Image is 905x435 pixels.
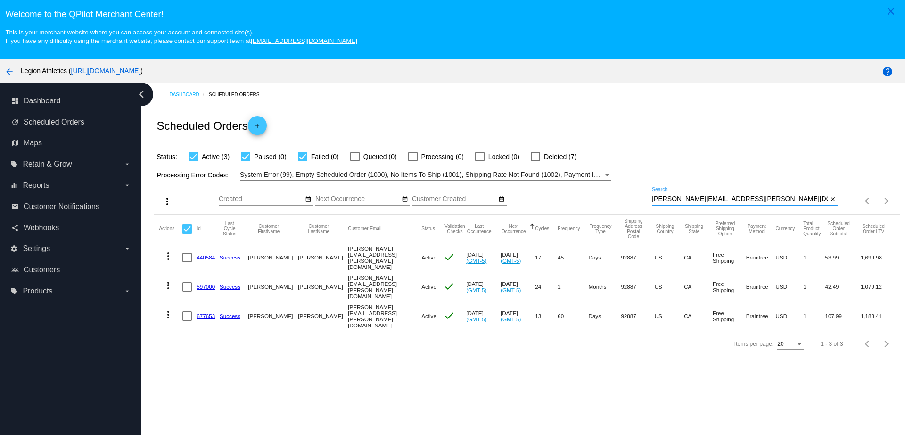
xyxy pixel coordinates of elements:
mat-cell: [PERSON_NAME] [298,272,348,301]
button: Change sorting for LifetimeValue [861,224,887,234]
mat-cell: US [655,243,684,272]
mat-cell: [PERSON_NAME] [248,301,298,331]
span: 20 [777,341,783,347]
i: local_offer [10,287,18,295]
mat-cell: [DATE] [501,243,535,272]
mat-cell: Free Shipping [713,243,746,272]
mat-cell: 92887 [621,301,654,331]
mat-icon: help [882,66,893,77]
div: 1 - 3 of 3 [821,341,843,347]
mat-icon: add [252,123,263,134]
span: Active (3) [202,151,230,162]
mat-icon: close [830,196,836,203]
button: Change sorting for Frequency [558,226,580,232]
span: Deleted (7) [544,151,576,162]
mat-icon: more_vert [163,309,174,320]
mat-cell: 1,183.41 [861,301,895,331]
span: Processing (0) [421,151,464,162]
mat-cell: 1,699.98 [861,243,895,272]
mat-cell: US [655,272,684,301]
i: share [11,224,19,232]
mat-icon: more_vert [163,280,174,291]
mat-cell: USD [776,272,804,301]
a: map Maps [11,135,131,151]
button: Change sorting for ShippingCountry [655,224,676,234]
i: chevron_left [134,87,149,102]
span: Products [23,287,52,295]
button: Change sorting for NextOccurrenceUtc [501,224,527,234]
button: Change sorting for CustomerLastName [298,224,339,234]
mat-cell: 1,079.12 [861,272,895,301]
mat-cell: Days [589,301,621,331]
span: Failed (0) [311,151,339,162]
a: (GMT-5) [501,316,521,322]
button: Change sorting for Cycles [535,226,549,232]
mat-cell: Braintree [746,243,776,272]
span: Reports [23,181,49,190]
mat-cell: 17 [535,243,558,272]
span: Queued (0) [363,151,397,162]
span: Active [421,284,436,290]
mat-cell: 60 [558,301,588,331]
mat-cell: Months [589,272,621,301]
h2: Scheduled Orders [156,116,266,135]
input: Created [219,195,304,203]
mat-icon: date_range [402,196,408,203]
mat-header-cell: Total Product Quantity [803,215,825,243]
mat-cell: 1 [558,272,588,301]
span: Active [421,313,436,319]
i: map [11,139,19,147]
i: local_offer [10,160,18,168]
i: people_outline [11,266,19,274]
mat-select: Filter by Processing Error Codes [240,169,611,181]
mat-cell: 24 [535,272,558,301]
mat-icon: check [444,310,455,321]
button: Clear [828,194,838,204]
mat-cell: [DATE] [466,272,501,301]
mat-cell: CA [684,272,713,301]
a: email Customer Notifications [11,199,131,214]
a: (GMT-5) [466,316,486,322]
mat-icon: check [444,251,455,263]
mat-cell: [PERSON_NAME][EMAIL_ADDRESS][PERSON_NAME][DOMAIN_NAME] [348,243,421,272]
span: Retain & Grow [23,160,72,168]
a: (GMT-5) [501,287,521,293]
a: 440584 [197,254,215,260]
mat-select: Items per page: [777,341,804,348]
span: Dashboard [24,97,60,105]
mat-cell: [PERSON_NAME] [248,243,298,272]
mat-icon: close [885,6,897,17]
mat-cell: 92887 [621,243,654,272]
input: Next Occurrence [315,195,400,203]
mat-cell: USD [776,301,804,331]
span: Settings [23,244,50,253]
i: equalizer [10,182,18,189]
button: Previous page [858,335,877,353]
a: Success [220,313,240,319]
button: Change sorting for ShippingPostcode [621,218,646,239]
mat-header-cell: Validation Checks [444,215,467,243]
i: dashboard [11,97,19,105]
mat-cell: [DATE] [466,301,501,331]
span: Maps [24,139,42,147]
a: Success [220,254,240,260]
a: (GMT-5) [501,258,521,264]
mat-cell: [PERSON_NAME] [248,272,298,301]
button: Change sorting for PaymentMethod.Type [746,224,767,234]
mat-cell: [DATE] [501,301,535,331]
a: (GMT-5) [466,258,486,264]
button: Change sorting for FrequencyType [589,224,613,234]
a: (GMT-5) [466,287,486,293]
mat-cell: 1 [803,272,825,301]
button: Change sorting for CustomerEmail [348,226,381,232]
i: update [11,118,19,126]
mat-cell: [PERSON_NAME][EMAIL_ADDRESS][PERSON_NAME][DOMAIN_NAME] [348,301,421,331]
a: Dashboard [169,87,209,102]
mat-cell: Braintree [746,301,776,331]
mat-cell: [DATE] [466,243,501,272]
i: arrow_drop_down [123,182,131,189]
span: Processing Error Codes: [156,171,229,179]
mat-cell: Braintree [746,272,776,301]
mat-cell: [PERSON_NAME] [298,301,348,331]
mat-cell: 53.99 [825,243,861,272]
